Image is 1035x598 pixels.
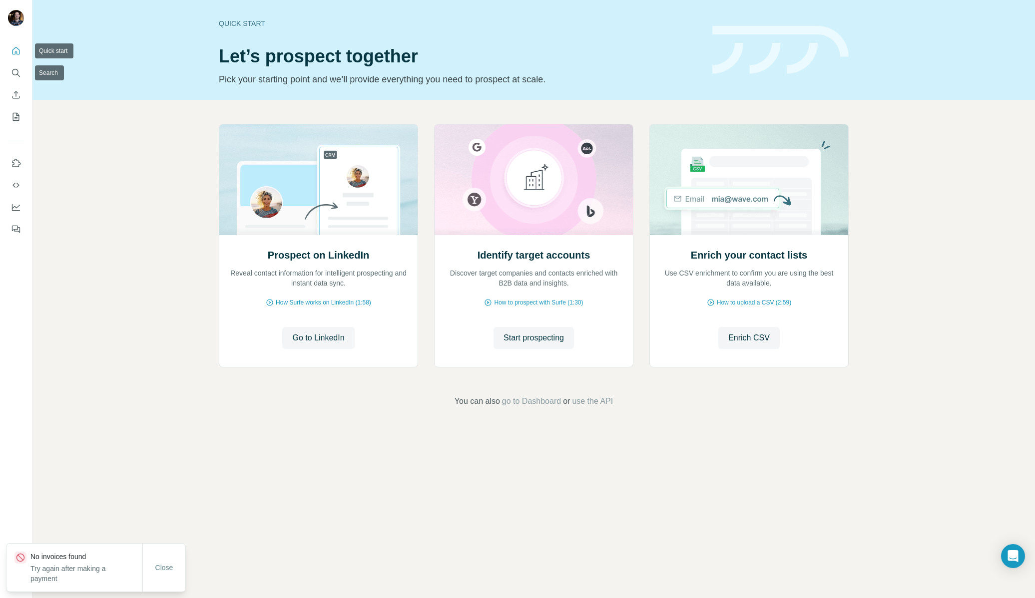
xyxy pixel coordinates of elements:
[219,124,418,235] img: Prospect on LinkedIn
[229,268,408,288] p: Reveal contact information for intelligent prospecting and instant data sync.
[691,248,807,262] h2: Enrich your contact lists
[292,332,344,344] span: Go to LinkedIn
[504,332,564,344] span: Start prospecting
[478,248,590,262] h2: Identify target accounts
[8,154,24,172] button: Use Surfe on LinkedIn
[1001,544,1025,568] div: Open Intercom Messenger
[268,248,369,262] h2: Prospect on LinkedIn
[718,327,780,349] button: Enrich CSV
[717,298,791,307] span: How to upload a CSV (2:59)
[8,108,24,126] button: My lists
[8,42,24,60] button: Quick start
[8,176,24,194] button: Use Surfe API
[219,72,700,86] p: Pick your starting point and we’ll provide everything you need to prospect at scale.
[728,332,770,344] span: Enrich CSV
[563,395,570,407] span: or
[219,18,700,28] div: Quick start
[455,395,500,407] span: You can also
[712,26,849,74] img: banner
[660,268,838,288] p: Use CSV enrichment to confirm you are using the best data available.
[30,564,142,584] p: Try again after making a payment
[8,64,24,82] button: Search
[434,124,633,235] img: Identify target accounts
[649,124,849,235] img: Enrich your contact lists
[502,395,561,407] button: go to Dashboard
[155,563,173,573] span: Close
[8,86,24,104] button: Enrich CSV
[445,268,623,288] p: Discover target companies and contacts enriched with B2B data and insights.
[282,327,354,349] button: Go to LinkedIn
[276,298,371,307] span: How Surfe works on LinkedIn (1:58)
[494,298,583,307] span: How to prospect with Surfe (1:30)
[148,559,180,577] button: Close
[219,46,700,66] h1: Let’s prospect together
[494,327,574,349] button: Start prospecting
[572,395,613,407] button: use the API
[30,552,142,562] p: No invoices found
[8,198,24,216] button: Dashboard
[8,220,24,238] button: Feedback
[8,10,24,26] img: Avatar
